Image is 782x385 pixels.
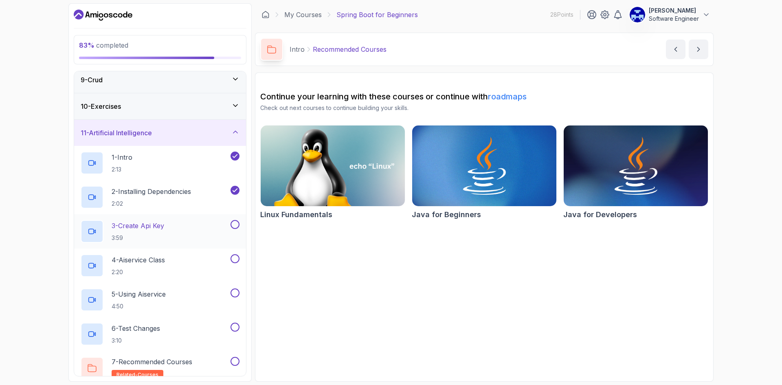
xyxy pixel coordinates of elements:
p: [PERSON_NAME] [649,7,699,15]
button: 3-Create Api Key3:59 [81,220,239,243]
img: Linux Fundamentals card [261,125,405,206]
p: 3:10 [112,337,160,345]
p: Recommended Courses [313,44,387,54]
p: 2 - Installing Dependencies [112,187,191,196]
p: 6 - Test Changes [112,323,160,333]
p: 2:13 [112,165,132,174]
p: Intro [290,44,305,54]
button: 9-Crud [74,67,246,93]
a: roadmaps [488,92,527,101]
a: My Courses [284,10,322,20]
button: 5-Using Aiservice4:50 [81,288,239,311]
p: 1 - Intro [112,152,132,162]
button: 4-Aiservice Class2:20 [81,254,239,277]
h2: Java for Beginners [412,209,481,220]
h2: Linux Fundamentals [260,209,332,220]
p: 4 - Aiservice Class [112,255,165,265]
h3: 11 - Artificial Intelligence [81,128,152,138]
a: Dashboard [74,9,132,22]
button: 7-Recommended Coursesrelated-courses [81,357,239,380]
p: 5 - Using Aiservice [112,289,166,299]
button: user profile image[PERSON_NAME]Software Engineer [629,7,710,23]
button: next content [689,40,708,59]
a: Java for Developers cardJava for Developers [563,125,708,220]
button: 11-Artificial Intelligence [74,120,246,146]
p: 28 Points [550,11,573,19]
p: 3 - Create Api Key [112,221,164,231]
p: Spring Boot for Beginners [336,10,418,20]
h3: 9 - Crud [81,75,103,85]
p: Check out next courses to continue building your skills. [260,104,708,112]
a: Linux Fundamentals cardLinux Fundamentals [260,125,405,220]
h2: Continue your learning with these courses or continue with [260,91,708,102]
span: 83 % [79,41,94,49]
span: related-courses [116,372,158,378]
button: 2-Installing Dependencies2:02 [81,186,239,209]
button: 10-Exercises [74,93,246,119]
p: 3:59 [112,234,164,242]
p: 7 - Recommended Courses [112,357,192,367]
p: Software Engineer [649,15,699,23]
p: 4:50 [112,302,166,310]
img: Java for Developers card [564,125,708,206]
img: Java for Beginners card [412,125,556,206]
p: 2:02 [112,200,191,208]
button: 6-Test Changes3:10 [81,323,239,345]
button: 1-Intro2:13 [81,152,239,174]
h3: 10 - Exercises [81,101,121,111]
a: Dashboard [261,11,270,19]
h2: Java for Developers [563,209,637,220]
img: user profile image [630,7,645,22]
a: Java for Beginners cardJava for Beginners [412,125,557,220]
p: 2:20 [112,268,165,276]
button: previous content [666,40,685,59]
span: completed [79,41,128,49]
